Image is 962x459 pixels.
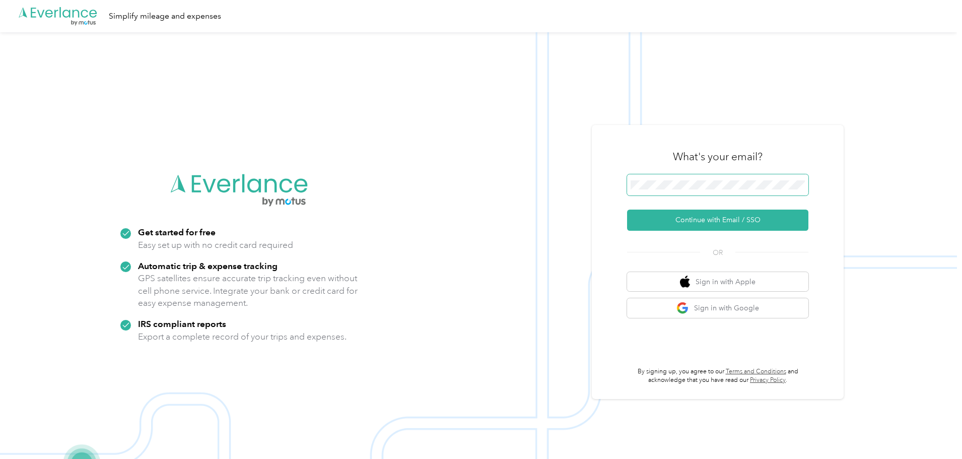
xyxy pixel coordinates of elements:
[138,318,226,329] strong: IRS compliant reports
[138,331,347,343] p: Export a complete record of your trips and expenses.
[680,276,690,288] img: apple logo
[726,368,786,375] a: Terms and Conditions
[627,210,808,231] button: Continue with Email / SSO
[138,239,293,251] p: Easy set up with no credit card required
[627,367,808,385] p: By signing up, you agree to our and acknowledge that you have read our .
[627,298,808,318] button: google logoSign in with Google
[138,227,216,237] strong: Get started for free
[138,260,278,271] strong: Automatic trip & expense tracking
[627,272,808,292] button: apple logoSign in with Apple
[676,302,689,314] img: google logo
[700,247,735,258] span: OR
[138,272,358,309] p: GPS satellites ensure accurate trip tracking even without cell phone service. Integrate your bank...
[673,150,763,164] h3: What's your email?
[109,10,221,23] div: Simplify mileage and expenses
[750,376,786,384] a: Privacy Policy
